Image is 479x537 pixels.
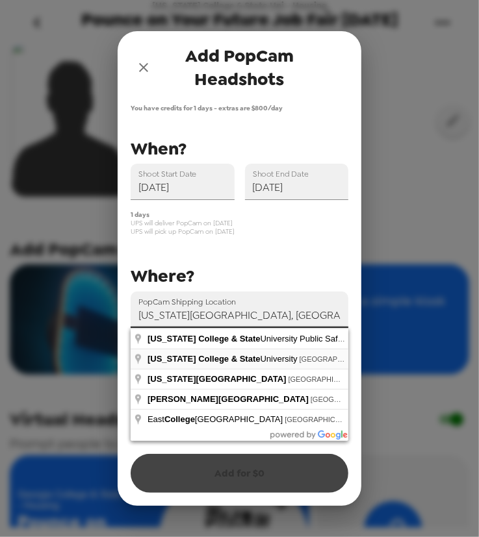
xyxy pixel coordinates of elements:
span: UPS will pick up PopCam on [DATE] [131,227,348,236]
span: University [148,354,300,364]
span: 1 days [131,210,348,219]
span: You have credits for 1 days - extras are $ 800 /day [131,104,348,112]
span: [PERSON_NAME][GEOGRAPHIC_DATA] [148,394,309,404]
span: [US_STATE][GEOGRAPHIC_DATA] [148,374,287,384]
span: When? [131,137,187,160]
span: You'll spend 1 credits and have 0 left [131,432,242,441]
span: East [GEOGRAPHIC_DATA] [148,414,285,424]
label: Shoot End Date [253,168,309,179]
span: College [164,414,195,424]
span: Where? [131,264,194,288]
label: Shoot Start Date [138,168,196,179]
input: Choose date, selected date is Aug 27, 2025 [131,164,235,200]
span: [US_STATE] College & State [148,354,261,364]
span: University Public Safety [148,334,351,343]
label: PopCam Shipping Location [138,296,236,307]
span: Add PopCam Headshots [157,44,322,91]
button: close [131,55,157,81]
input: Choose date, selected date is Aug 27, 2025 [245,164,349,200]
span: UPS will deliver PopCam on [DATE] [131,219,348,227]
span: [US_STATE] College & State [148,334,261,343]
